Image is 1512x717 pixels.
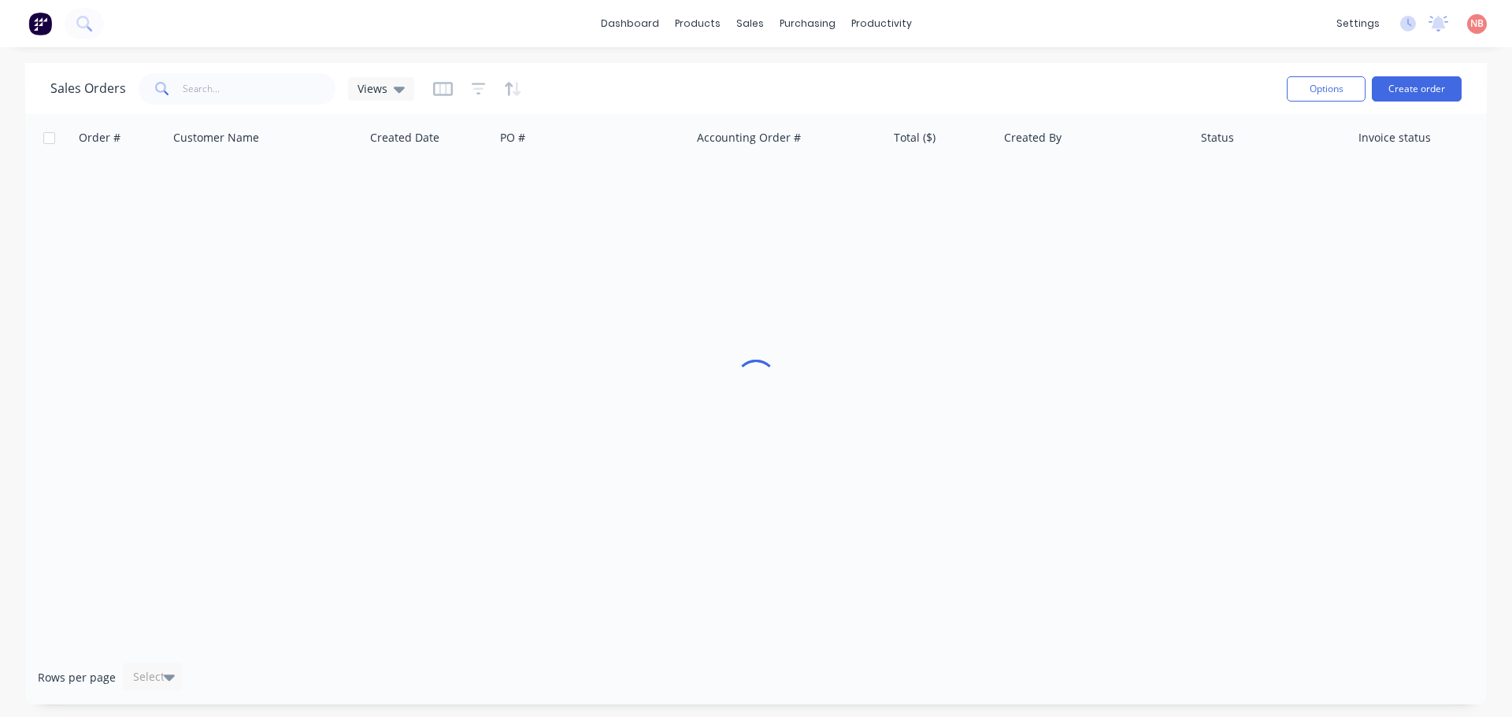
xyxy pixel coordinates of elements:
[183,73,336,105] input: Search...
[1287,76,1366,102] button: Options
[1004,130,1062,146] div: Created By
[173,130,259,146] div: Customer Name
[500,130,525,146] div: PO #
[38,670,116,686] span: Rows per page
[50,81,126,96] h1: Sales Orders
[370,130,439,146] div: Created Date
[593,12,667,35] a: dashboard
[1358,130,1431,146] div: Invoice status
[728,12,772,35] div: sales
[697,130,801,146] div: Accounting Order #
[79,130,120,146] div: Order #
[1470,17,1484,31] span: NB
[133,669,174,685] div: Select...
[894,130,936,146] div: Total ($)
[667,12,728,35] div: products
[358,80,387,97] span: Views
[843,12,920,35] div: productivity
[28,12,52,35] img: Factory
[1329,12,1388,35] div: settings
[1201,130,1234,146] div: Status
[1372,76,1462,102] button: Create order
[772,12,843,35] div: purchasing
